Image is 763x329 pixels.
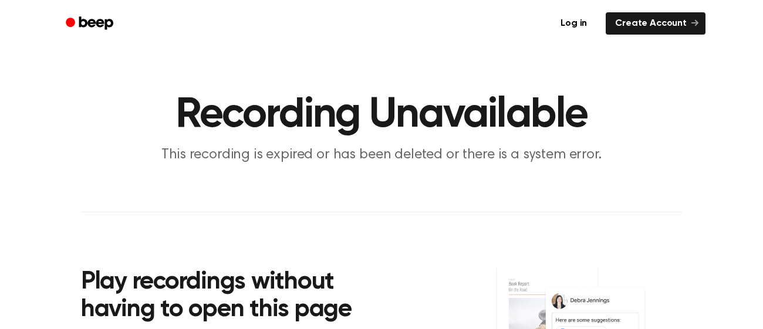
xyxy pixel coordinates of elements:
[156,145,607,165] p: This recording is expired or has been deleted or there is a system error.
[549,10,599,37] a: Log in
[606,12,705,35] a: Create Account
[81,269,397,324] h2: Play recordings without having to open this page
[58,12,124,35] a: Beep
[81,94,682,136] h1: Recording Unavailable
